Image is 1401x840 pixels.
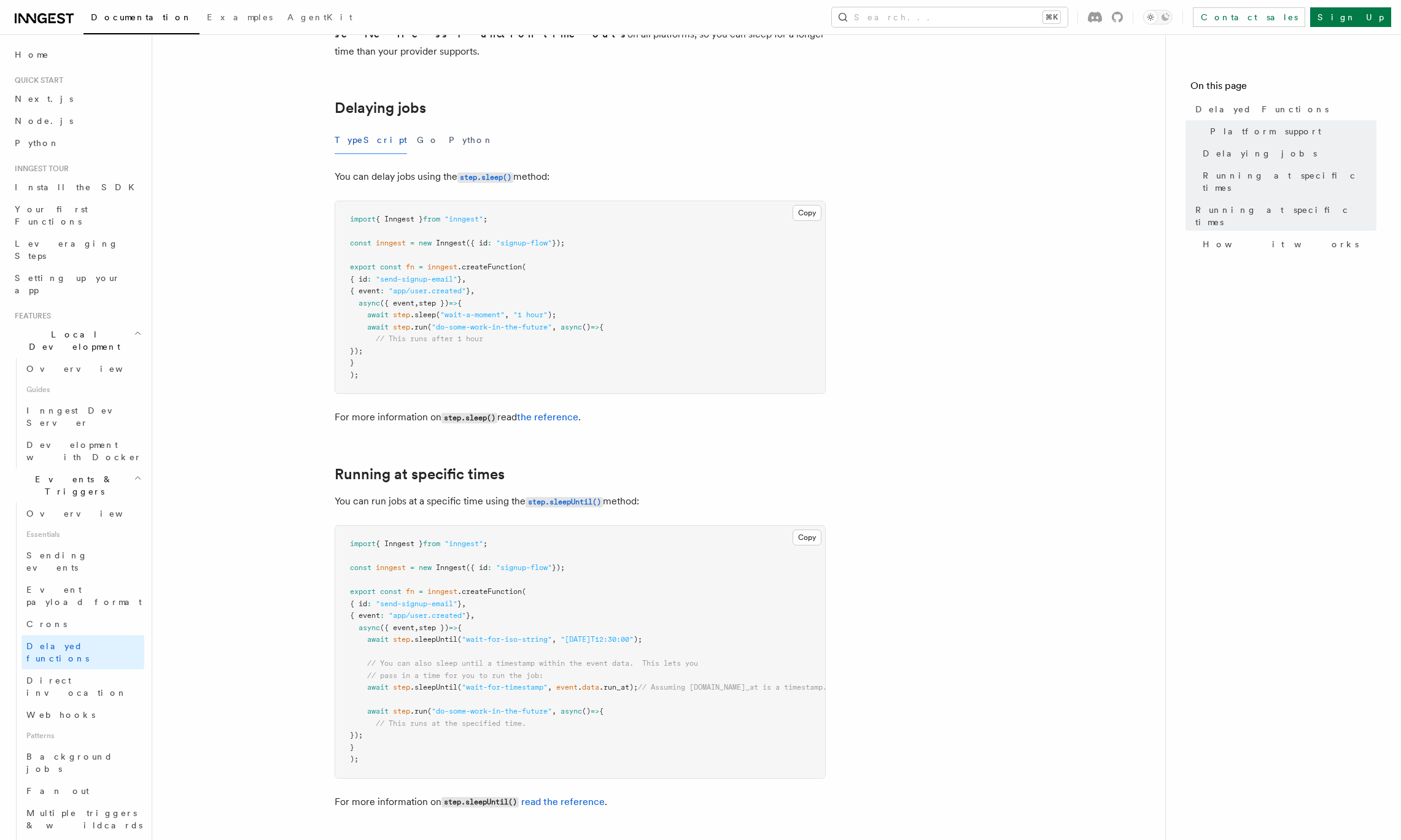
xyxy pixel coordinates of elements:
[634,635,642,644] span: );
[410,239,414,247] span: =
[367,310,389,319] span: await
[444,215,483,223] span: "inngest"
[280,4,360,33] a: AgentKit
[10,323,144,358] button: Local Development
[335,126,407,154] button: TypeScript
[457,683,462,692] span: (
[26,710,95,720] span: Webhooks
[552,239,565,247] span: });
[350,743,354,752] span: }
[26,786,89,796] span: Fan out
[591,707,599,715] span: =>
[599,683,638,692] span: .run_at);
[26,676,127,698] span: Direct invocation
[457,263,522,271] span: .createFunction
[496,239,552,247] span: "signup-flow"
[1210,125,1321,137] span: Platform support
[335,466,505,483] a: Running at specific times
[376,539,423,548] span: { Inngest }
[15,239,118,261] span: Leveraging Steps
[1198,142,1376,164] a: Delaying jobs
[1205,120,1376,142] a: Platform support
[335,793,826,811] p: For more information on .
[449,623,457,632] span: =>
[10,164,69,174] span: Inngest tour
[376,334,483,343] span: // This runs after 1 hour
[350,587,376,596] span: export
[1310,7,1391,27] a: Sign Up
[427,707,432,715] span: (
[599,707,603,715] span: {
[423,215,440,223] span: from
[380,299,414,307] span: ({ event
[449,126,494,154] button: Python
[517,411,578,423] a: the reference
[466,239,487,247] span: ({ id
[582,683,599,692] span: data
[367,683,389,692] span: await
[350,539,376,548] span: import
[335,168,826,186] p: You can delay jobs using the method:
[21,635,144,669] a: Delayed functions
[350,358,354,367] span: }
[1190,98,1376,120] a: Delayed Functions
[367,707,389,715] span: await
[1143,10,1173,25] button: Toggle dark mode
[26,752,113,774] span: Background jobs
[410,310,436,319] span: .sleep
[350,215,376,223] span: import
[483,539,487,548] span: ;
[393,310,410,319] span: step
[21,358,144,380] a: Overview
[522,263,526,271] span: (
[26,406,131,428] span: Inngest Dev Server
[21,726,144,746] span: Patterns
[15,182,142,192] span: Install the SDK
[487,239,492,247] span: :
[376,563,406,572] span: inngest
[376,599,457,608] span: "send-signup-email"
[521,796,605,807] a: read the reference
[15,94,73,104] span: Next.js
[449,299,457,307] span: =>
[526,495,603,507] a: step.sleepUntil()
[457,172,513,183] code: step.sleep()
[26,619,67,629] span: Crons
[26,509,153,518] span: Overview
[393,683,410,692] span: step
[393,635,410,644] span: step
[556,683,578,692] span: event
[10,88,144,110] a: Next.js
[21,399,144,434] a: Inngest Dev Server
[21,780,144,802] a: Fan out
[350,287,380,295] span: { event
[380,611,384,620] span: :
[414,623,419,632] span: ,
[367,671,543,680] span: // pass in a time for you to run the job:
[376,239,406,247] span: inngest
[526,497,603,507] code: step.sleepUntil()
[350,599,367,608] span: { id
[359,299,380,307] span: async
[350,563,371,572] span: const
[462,599,466,608] span: ,
[26,585,142,607] span: Event payload format
[1190,79,1376,98] h4: On this page
[1203,147,1317,160] span: Delaying jobs
[436,310,440,319] span: (
[10,267,144,301] a: Setting up your app
[487,563,492,572] span: :
[419,299,449,307] span: step })
[350,755,359,763] span: );
[427,323,432,331] span: (
[10,358,144,468] div: Local Development
[287,12,352,22] span: AgentKit
[350,611,380,620] span: { event
[466,287,470,295] span: }
[423,539,440,548] span: from
[638,683,827,692] span: // Assuming [DOMAIN_NAME]_at is a timestamp.
[1190,199,1376,233] a: Running at specific times
[350,239,371,247] span: const
[1043,11,1060,23] kbd: ⌘K
[513,310,548,319] span: "1 hour"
